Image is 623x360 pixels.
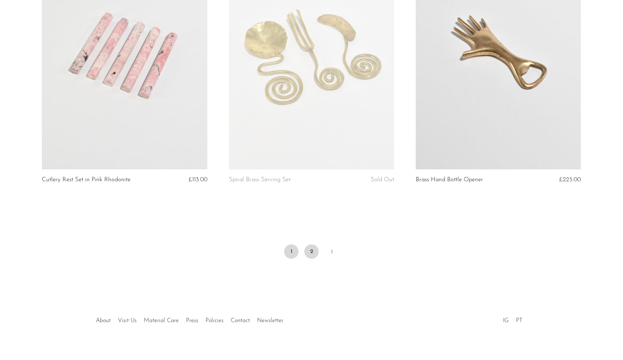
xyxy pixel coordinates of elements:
a: About [96,318,111,324]
ul: Social Medias [499,312,526,326]
a: Cutlery Rest Set in Pink Rhodonite [42,177,131,183]
a: IG [503,318,509,324]
ul: Quick links [92,312,287,326]
a: Spiral Brass Serving Set [229,177,291,183]
span: 1 [284,244,299,259]
span: Sold Out [371,177,394,183]
a: Visit Us [118,318,137,324]
a: Contact [231,318,250,324]
a: Brass Hand Bottle Opener [416,177,483,183]
span: £225.00 [559,177,581,183]
a: Material Care [144,318,179,324]
a: Next [324,244,339,260]
a: PT [516,318,522,324]
span: £113.00 [189,177,207,183]
a: Policies [206,318,224,324]
a: Press [186,318,198,324]
a: 2 [304,244,319,259]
